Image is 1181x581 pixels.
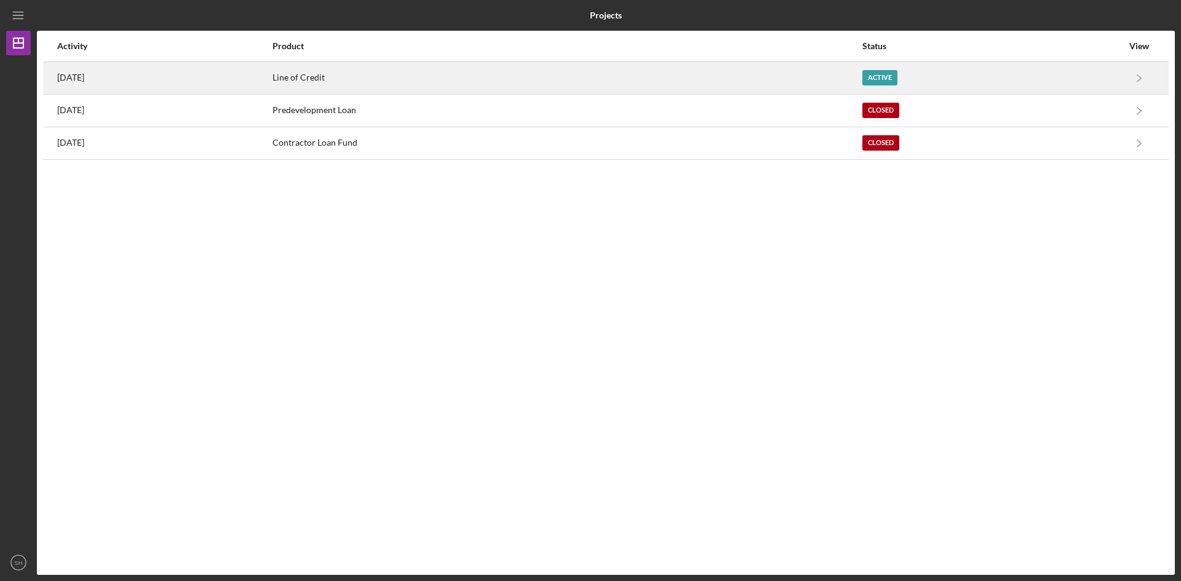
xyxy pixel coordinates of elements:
text: SH [14,559,22,566]
div: Line of Credit [272,63,862,93]
div: Product [272,41,862,51]
div: Contractor Loan Fund [272,128,862,159]
button: SH [6,550,31,575]
div: Status [862,41,1123,51]
div: Active [862,70,897,85]
div: Closed [862,135,899,151]
div: Activity [57,41,271,51]
div: View [1124,41,1155,51]
b: Projects [590,10,622,20]
div: Closed [862,103,899,118]
time: 2025-09-04 18:20 [57,73,84,82]
time: 2023-08-16 22:04 [57,138,84,148]
time: 2023-09-01 16:56 [57,105,84,115]
div: Predevelopment Loan [272,95,862,126]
